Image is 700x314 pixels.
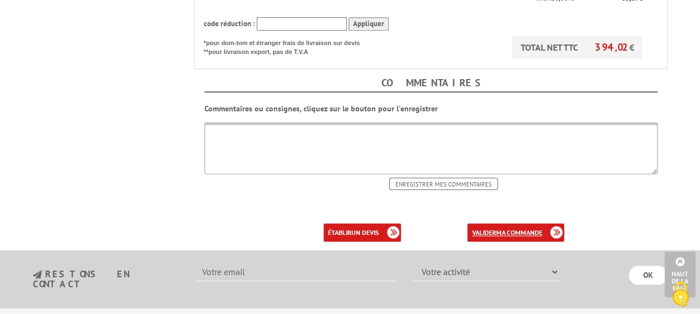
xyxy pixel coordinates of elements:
h3: restons en contact [33,269,179,289]
input: Appliquer [349,17,389,31]
span: 394,02 [594,41,629,53]
input: Enregistrer mes commentaires [389,178,498,190]
a: établirun devis [324,223,401,242]
span: code réduction : [204,19,255,28]
button: Cookies (fenêtre modale) [661,276,700,314]
input: Votre email [195,262,396,281]
img: newsletter.jpg [33,270,42,279]
b: un devis [351,228,379,237]
a: Haut de la page [664,252,696,297]
a: validerma commande [467,223,564,242]
b: Commentaires ou consignes, cliquez sur le bouton pour l'enregistrer [204,104,438,114]
p: TOTAL NET TTC € [512,36,642,59]
input: OK [629,266,668,284]
p: *pour dom-tom et étranger frais de livraison sur devis **pour livraison export, pas de T.V.A [204,36,371,56]
b: ma commande [496,228,542,237]
h4: Commentaires [204,75,658,92]
img: Cookies (fenêtre modale) [667,281,694,308]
